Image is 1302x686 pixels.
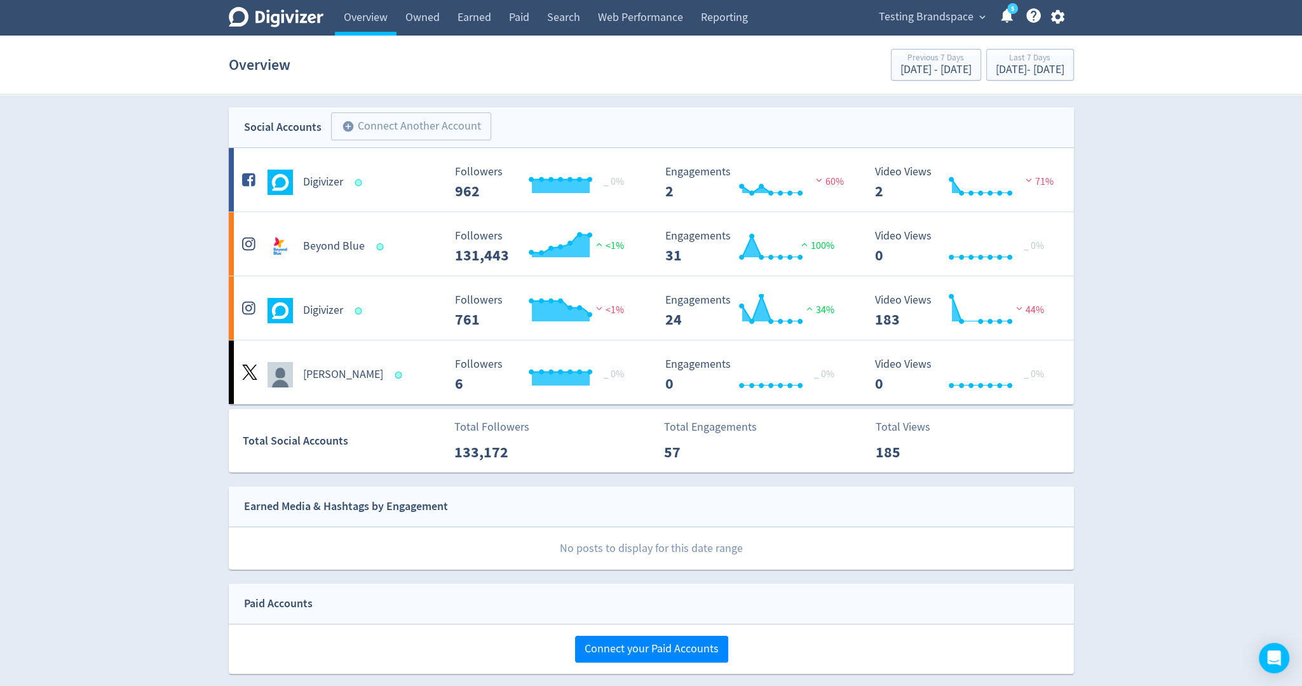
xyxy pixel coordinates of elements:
text: 5 [1010,4,1014,13]
span: 34% [803,304,834,316]
div: Previous 7 Days [900,53,972,64]
span: Testing Brandspace [879,7,973,27]
div: [DATE] - [DATE] [996,64,1064,76]
img: Beyond Blue undefined [268,234,293,259]
a: Digivizer undefinedDigivizer Followers --- _ 0% Followers 962 Engagements 2 Engagements 2 60% Vid... [229,148,1074,212]
button: Testing Brandspace [874,7,989,27]
a: Connect your Paid Accounts [575,642,728,656]
a: Beyond Blue undefinedBeyond Blue Followers --- Followers 131,443 <1% Engagements 31 Engagements 3... [229,212,1074,276]
svg: Engagements 31 [659,230,850,264]
img: negative-performance.svg [593,304,606,313]
h1: Overview [229,44,290,85]
svg: Video Views 0 [869,230,1059,264]
span: Data last synced: 29 Sep 2025, 5:02pm (AEST) [355,179,365,186]
svg: Engagements 24 [659,294,850,328]
span: 100% [798,239,834,252]
p: Total Engagements [664,419,757,436]
h5: Digivizer [303,303,343,318]
p: 57 [664,441,737,464]
span: Connect your Paid Accounts [585,643,719,655]
img: Sanjita Shah undefined [268,362,293,387]
span: Data last synced: 29 Sep 2025, 5:02pm (AEST) [376,243,387,250]
h5: Beyond Blue [303,239,365,254]
a: Digivizer undefinedDigivizer Followers --- Followers 761 <1% Engagements 24 Engagements 24 34% Vi... [229,276,1074,340]
div: Paid Accounts [244,595,313,613]
span: _ 0% [1024,368,1044,380]
div: Last 7 Days [996,53,1064,64]
svg: Engagements 2 [659,166,850,199]
img: negative-performance.svg [1022,175,1035,185]
span: <1% [593,304,624,316]
svg: Followers --- [449,294,639,328]
img: positive-performance.svg [798,239,811,249]
svg: Followers --- [449,166,639,199]
svg: Video Views 183 [869,294,1059,328]
span: _ 0% [1024,239,1044,252]
button: Previous 7 Days[DATE] - [DATE] [891,49,981,81]
div: Earned Media & Hashtags by Engagement [244,497,448,516]
p: Total Followers [454,419,529,436]
svg: Video Views 0 [869,358,1059,392]
span: 71% [1022,175,1054,188]
img: negative-performance.svg [1013,304,1026,313]
img: positive-performance.svg [593,239,606,249]
span: 44% [1013,304,1044,316]
a: 5 [1007,3,1018,14]
svg: Engagements 0 [659,358,850,392]
span: _ 0% [604,175,624,188]
svg: Followers --- [449,358,639,392]
span: _ 0% [814,368,834,380]
p: 185 [876,441,949,464]
button: Connect Another Account [331,112,491,140]
span: Data last synced: 29 Sep 2025, 5:02pm (AEST) [355,307,365,314]
span: add_circle [342,120,355,133]
p: Total Views [876,419,949,436]
a: Connect Another Account [322,114,491,140]
span: expand_more [977,11,988,23]
p: 133,172 [454,441,527,464]
span: <1% [593,239,624,252]
div: Social Accounts [244,118,322,137]
a: Sanjita Shah undefined[PERSON_NAME] Followers --- _ 0% Followers 6 Engagements 0 Engagements 0 _ ... [229,340,1074,404]
img: positive-performance.svg [803,304,816,313]
button: Last 7 Days[DATE]- [DATE] [986,49,1074,81]
img: Digivizer undefined [268,298,293,323]
h5: Digivizer [303,175,343,190]
span: 60% [813,175,844,188]
svg: Followers --- [449,230,639,264]
div: [DATE] - [DATE] [900,64,972,76]
button: Connect your Paid Accounts [575,636,728,662]
div: Total Social Accounts [243,432,445,450]
span: Data last synced: 29 Sep 2025, 11:02pm (AEST) [395,372,405,379]
svg: Video Views 2 [869,166,1059,199]
span: _ 0% [604,368,624,380]
img: negative-performance.svg [813,175,825,185]
div: Open Intercom Messenger [1259,643,1289,673]
h5: [PERSON_NAME] [303,367,383,382]
p: No posts to display for this date range [229,527,1074,570]
img: Digivizer undefined [268,170,293,195]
